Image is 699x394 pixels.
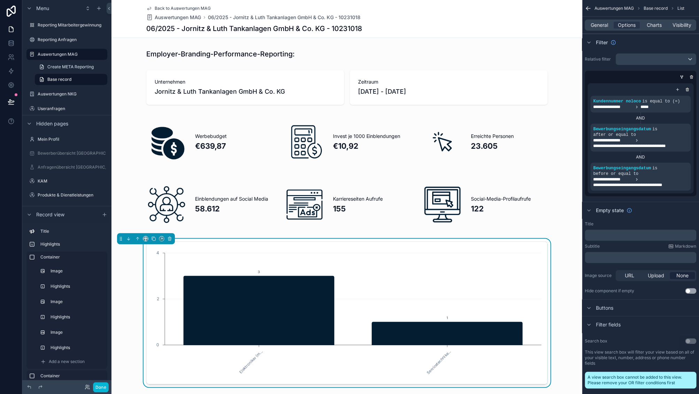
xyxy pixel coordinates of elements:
span: Markdown [675,244,696,249]
text: Servicetechnike... [426,349,452,375]
a: Reporting Anfragen [26,34,107,45]
span: Bewerbungseingangsdatum [593,127,651,132]
span: Auswertungen MAG [595,6,634,11]
span: Visibility [673,22,691,29]
a: Reporting Mitarbeitergewinnung [26,20,107,31]
div: AND [590,154,691,160]
button: Done [93,382,109,392]
label: Image [51,268,103,274]
label: Image [51,330,103,335]
label: Reporting Anfragen [38,37,106,43]
label: Bewerberübersicht [GEOGRAPHIC_DATA] [38,150,121,156]
label: Auswertungen NKG [38,91,106,97]
label: Relative filter [585,56,613,62]
h1: 06/2025 - Jornitz & Luth Tankanlagen GmbH & Co. KG - 10231018 [146,24,362,33]
span: Options [618,22,636,29]
div: AND [590,115,691,121]
span: Menu [36,5,49,12]
span: List [677,6,684,11]
a: Auswertungen MAG [146,14,201,21]
span: None [676,272,689,279]
tspan: 2 [157,296,159,301]
div: chart [151,246,543,380]
text: 3 [258,270,260,274]
label: Subtitle [585,244,600,249]
span: Upload [648,272,664,279]
div: Hide component if empty [585,288,634,294]
label: Image source [585,273,613,278]
label: Image [51,299,103,304]
a: 06/2025 - Jornitz & Luth Tankanlagen GmbH & Co. KG - 10231018 [208,14,360,21]
span: Charts [647,22,662,29]
label: Auswertungen MAG [38,52,103,57]
a: Create META Reporting [35,61,107,72]
span: Back to Auswertungen MAG [155,6,211,11]
label: Highlights [40,241,104,247]
span: General [591,22,608,29]
label: KAM [38,178,106,184]
span: Buttons [596,304,613,311]
a: Mein Profil [26,134,107,145]
span: Add a new section [49,359,85,364]
span: Base record [644,6,668,11]
a: Useranfragen [26,103,107,114]
label: Anfragenübersicht [GEOGRAPHIC_DATA] [38,164,120,170]
span: Base record [47,77,71,82]
div: scrollable content [22,223,111,380]
span: Filter fields [596,321,621,328]
label: Title [585,221,593,227]
label: Highlights [51,284,103,289]
label: Highlights [51,345,103,350]
label: Title [40,229,104,234]
a: Markdown [668,244,696,249]
text: Elektroniker (m... [238,349,263,374]
div: scrollable content [585,230,696,241]
span: Auswertungen MAG [155,14,201,21]
a: Bewerberübersicht [GEOGRAPHIC_DATA] [26,148,107,159]
label: Mein Profil [38,137,106,142]
a: Base record [35,74,107,85]
a: KAM [26,176,107,187]
span: is equal to (=) [642,99,680,104]
span: Bewerbungseingangsdatum [593,166,651,171]
a: Back to Auswertungen MAG [146,6,211,11]
label: Reporting Mitarbeitergewinnung [38,22,106,28]
text: 1 [446,316,448,320]
div: scrollable content [585,252,696,263]
span: Hidden pages [36,120,68,127]
div: A view search box cannot be added to this view. Please remove your OR filter conditions first [585,372,696,388]
a: Auswertungen MAG [26,49,107,60]
span: Kundennummer noloco [593,99,641,104]
span: Filter [596,39,608,46]
tspan: 0 [156,342,159,347]
a: Anfragenübersicht [GEOGRAPHIC_DATA] [26,162,107,173]
span: Empty state [596,207,624,214]
span: Record view [36,211,64,218]
a: Auswertungen NKG [26,88,107,100]
label: Highlights [51,314,103,320]
span: URL [625,272,634,279]
label: Useranfragen [38,106,106,111]
tspan: 4 [156,250,159,255]
label: Produkte & Dienstleistungen [38,192,106,198]
label: Container [40,254,104,260]
a: Produkte & Dienstleistungen [26,190,107,201]
label: This view search box will filter your view based on all of your visible text, number, address or ... [585,349,696,366]
span: Create META Reporting [47,64,94,70]
label: Container [40,373,104,379]
label: Search box [585,338,607,344]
